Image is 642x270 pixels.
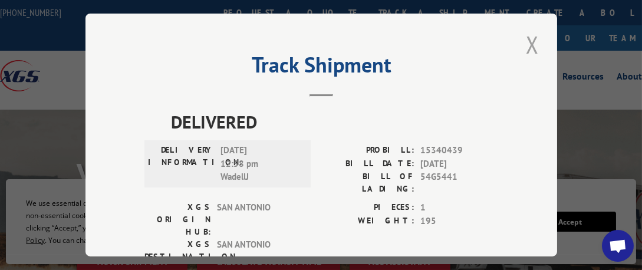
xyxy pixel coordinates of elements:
span: DELIVERED [171,108,498,135]
span: 195 [420,214,498,228]
button: Close modal [522,28,542,61]
span: 1 [420,201,498,215]
a: Open chat [602,230,634,262]
label: BILL OF LADING: [321,170,414,195]
label: PIECES: [321,201,414,215]
span: 15340439 [420,144,498,157]
label: BILL DATE: [321,157,414,170]
span: 54G5441 [420,170,498,195]
span: [DATE] 12:58 pm WadellJ [220,144,300,184]
label: DELIVERY INFORMATION: [148,144,215,184]
label: XGS ORIGIN HUB: [144,201,211,238]
label: PROBILL: [321,144,414,157]
span: SAN ANTONIO [217,201,297,238]
span: [DATE] [420,157,498,170]
h2: Track Shipment [144,57,498,79]
label: WEIGHT: [321,214,414,228]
